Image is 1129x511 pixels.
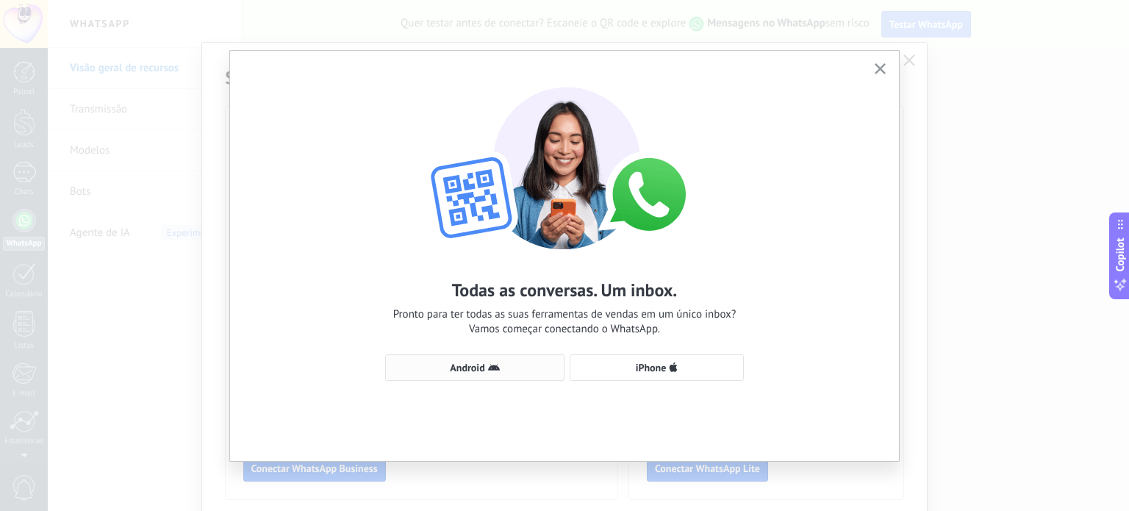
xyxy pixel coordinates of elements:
[450,362,484,373] span: Android
[570,354,744,381] button: iPhone
[403,73,726,249] img: wa-lite-select-device.png
[393,307,736,337] span: Pronto para ter todas as suas ferramentas de vendas em um único inbox? Vamos começar conectando o...
[385,354,564,381] button: Android
[452,279,678,301] h2: Todas as conversas. Um inbox.
[636,362,667,373] span: iPhone
[1113,237,1128,271] span: Copilot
